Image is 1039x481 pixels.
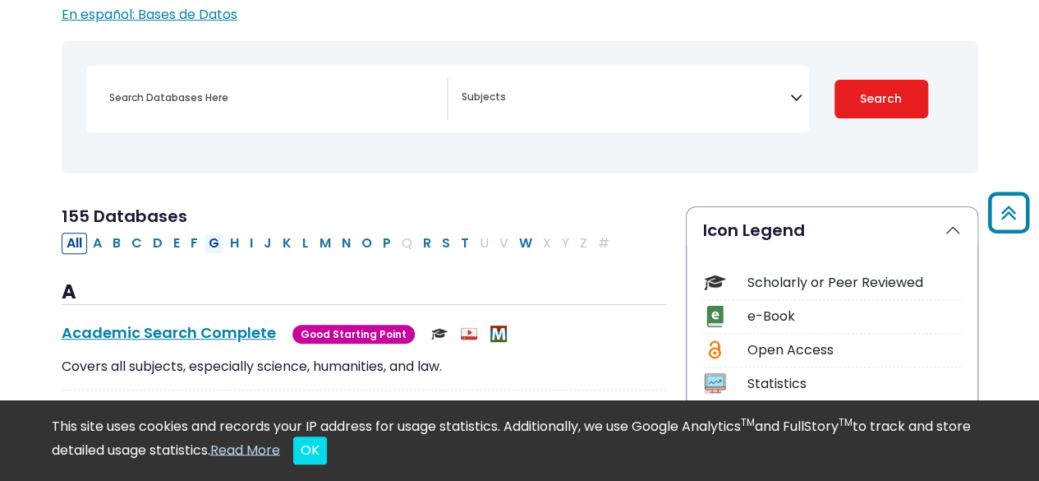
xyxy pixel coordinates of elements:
[741,415,755,429] sup: TM
[62,233,616,252] div: Alpha-list to filter by first letter of database name
[259,233,277,254] button: Filter Results J
[687,207,977,253] button: Icon Legend
[437,233,455,254] button: Filter Results S
[747,340,961,360] div: Open Access
[62,357,666,377] p: Covers all subjects, especially science, humanities, and law.
[705,339,725,361] img: Icon Open Access
[456,233,474,254] button: Filter Results T
[245,233,258,254] button: Filter Results I
[378,233,396,254] button: Filter Results P
[747,307,961,326] div: e-Book
[186,233,203,254] button: Filter Results F
[293,437,327,465] button: Close
[704,271,726,294] img: Icon Scholarly or Peer Reviewed
[462,92,790,105] textarea: Search
[337,233,356,254] button: Filter Results N
[834,80,928,118] button: Submit for Search Results
[431,326,448,342] img: Scholarly or Peer Reviewed
[747,273,961,293] div: Scholarly or Peer Reviewed
[704,372,726,395] img: Icon Statistics
[52,417,988,465] div: This site uses cookies and records your IP address for usage statistics. Additionally, we use Goo...
[292,325,415,344] span: Good Starting Point
[62,233,87,254] button: All
[62,41,978,173] nav: Search filters
[490,326,507,342] img: MeL (Michigan electronic Library)
[108,233,126,254] button: Filter Results B
[62,322,276,343] a: Academic Search Complete
[747,374,961,394] div: Statistics
[148,233,168,254] button: Filter Results D
[461,326,477,342] img: Audio & Video
[62,5,237,24] a: En español: Bases de Datos
[278,233,297,254] button: Filter Results K
[99,86,447,109] input: Search database by title or keyword
[204,233,224,254] button: Filter Results G
[225,233,244,254] button: Filter Results H
[126,233,147,254] button: Filter Results C
[514,233,537,254] button: Filter Results W
[315,233,336,254] button: Filter Results M
[62,205,187,228] span: 155 Databases
[297,233,314,254] button: Filter Results L
[839,415,853,429] sup: TM
[704,305,726,327] img: Icon e-Book
[356,233,377,254] button: Filter Results O
[982,199,1035,226] a: Back to Top
[210,440,280,459] a: Read More
[418,233,436,254] button: Filter Results R
[168,233,185,254] button: Filter Results E
[88,233,107,254] button: Filter Results A
[62,280,666,305] h3: A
